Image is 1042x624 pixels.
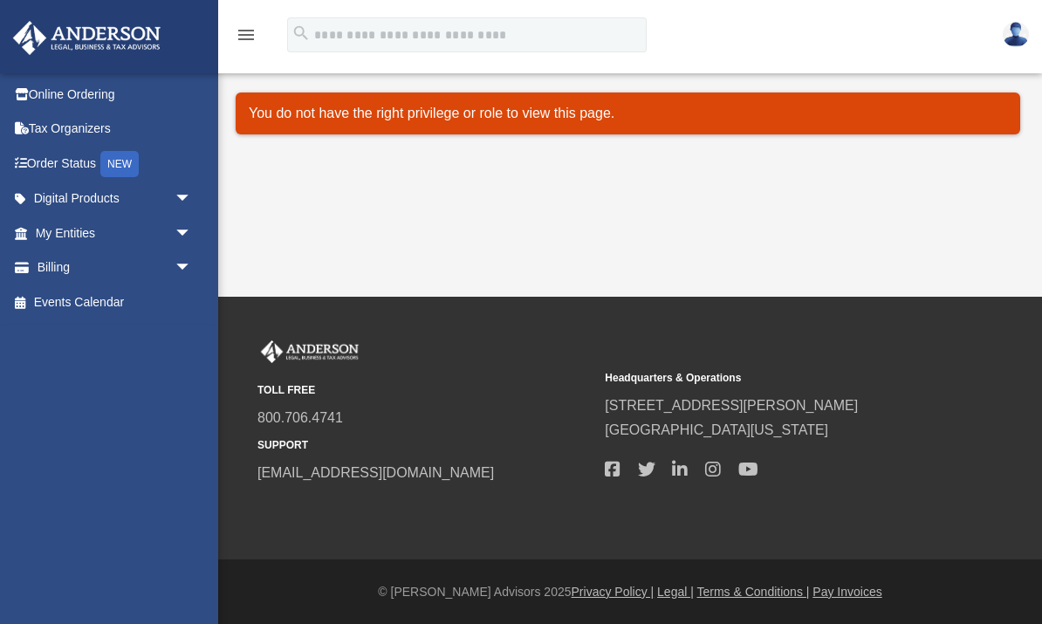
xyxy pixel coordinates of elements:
[12,285,218,319] a: Events Calendar
[257,381,593,400] small: TOLL FREE
[249,101,1007,126] p: You do not have the right privilege or role to view this page.
[605,398,858,413] a: [STREET_ADDRESS][PERSON_NAME]
[572,585,655,599] a: Privacy Policy |
[1003,22,1029,47] img: User Pic
[12,250,218,285] a: Billingarrow_drop_down
[605,422,828,437] a: [GEOGRAPHIC_DATA][US_STATE]
[257,436,593,455] small: SUPPORT
[12,146,218,182] a: Order StatusNEW
[218,581,1042,603] div: © [PERSON_NAME] Advisors 2025
[605,369,940,387] small: Headquarters & Operations
[175,216,209,251] span: arrow_drop_down
[175,182,209,217] span: arrow_drop_down
[12,216,218,250] a: My Entitiesarrow_drop_down
[291,24,311,43] i: search
[8,21,166,55] img: Anderson Advisors Platinum Portal
[236,24,257,45] i: menu
[100,151,139,177] div: NEW
[175,250,209,286] span: arrow_drop_down
[236,31,257,45] a: menu
[257,410,343,425] a: 800.706.4741
[657,585,694,599] a: Legal |
[812,585,881,599] a: Pay Invoices
[12,77,218,112] a: Online Ordering
[257,340,362,363] img: Anderson Advisors Platinum Portal
[12,112,218,147] a: Tax Organizers
[12,182,218,216] a: Digital Productsarrow_drop_down
[697,585,810,599] a: Terms & Conditions |
[257,465,494,480] a: [EMAIL_ADDRESS][DOMAIN_NAME]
